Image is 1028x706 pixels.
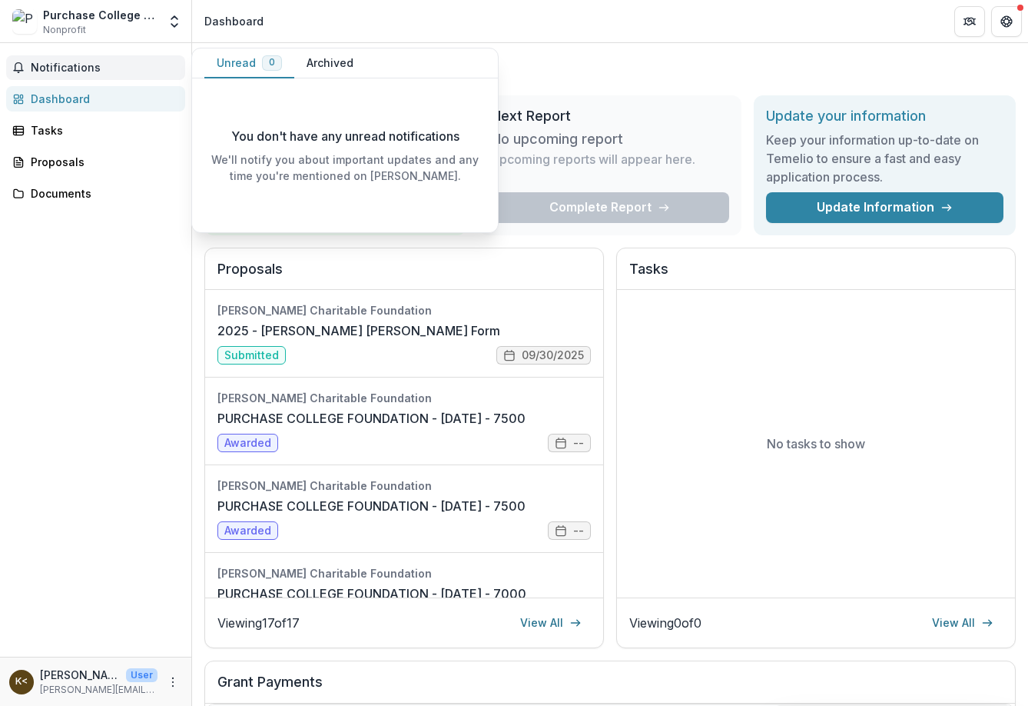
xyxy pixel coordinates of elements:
a: Tasks [6,118,185,143]
button: Get Help [991,6,1022,37]
div: Dashboard [31,91,173,107]
h3: Keep your information up-to-date on Temelio to ensure a fast and easy application process. [766,131,1003,186]
span: Nonprofit [43,23,86,37]
h2: Tasks [629,261,1003,290]
button: Partners [954,6,985,37]
a: Dashboard [6,86,185,112]
p: Viewing 17 of 17 [217,614,300,632]
a: Update Information [766,192,1003,223]
img: Purchase College Foundation [12,9,37,34]
a: Documents [6,181,185,206]
button: Unread [204,48,294,78]
button: Notifications [6,55,185,80]
h1: Dashboard [204,55,1016,83]
div: Purchase College Foundation [43,7,158,23]
p: [PERSON_NAME][EMAIL_ADDRESS][PERSON_NAME][DOMAIN_NAME] [40,683,158,697]
p: User [126,668,158,682]
a: PURCHASE COLLEGE FOUNDATION - [DATE] - 7500 [217,409,526,428]
p: [PERSON_NAME] <[PERSON_NAME][EMAIL_ADDRESS][PERSON_NAME][DOMAIN_NAME]> [40,667,120,683]
a: Proposals [6,149,185,175]
div: Documents [31,185,173,201]
a: PURCHASE COLLEGE FOUNDATION - [DATE] - 7000 [217,584,526,603]
p: We'll notify you about important updates and any time you're mentioned on [PERSON_NAME]. [204,152,486,184]
div: Katherine King <katherine.king@purchase.edu> [15,677,28,687]
div: Dashboard [204,13,264,29]
p: No tasks to show [767,435,865,453]
button: More [164,673,182,691]
span: Notifications [31,62,179,75]
p: Upcoming reports will appear here. [491,150,695,168]
h3: No upcoming report [491,131,623,148]
h2: Update your information [766,108,1003,125]
nav: breadcrumb [198,10,270,32]
p: Viewing 0 of 0 [629,614,701,632]
a: View All [511,611,591,635]
h2: Next Report [491,108,728,125]
button: Archived [294,48,366,78]
div: Tasks [31,122,173,138]
a: PURCHASE COLLEGE FOUNDATION - [DATE] - 7500 [217,497,526,515]
p: You don't have any unread notifications [231,127,459,145]
div: Proposals [31,154,173,170]
span: 0 [269,57,275,68]
h2: Grant Payments [217,674,1003,703]
button: Open entity switcher [164,6,185,37]
a: View All [923,611,1003,635]
a: 2025 - [PERSON_NAME] [PERSON_NAME] Form [217,321,500,340]
h2: Proposals [217,261,591,290]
